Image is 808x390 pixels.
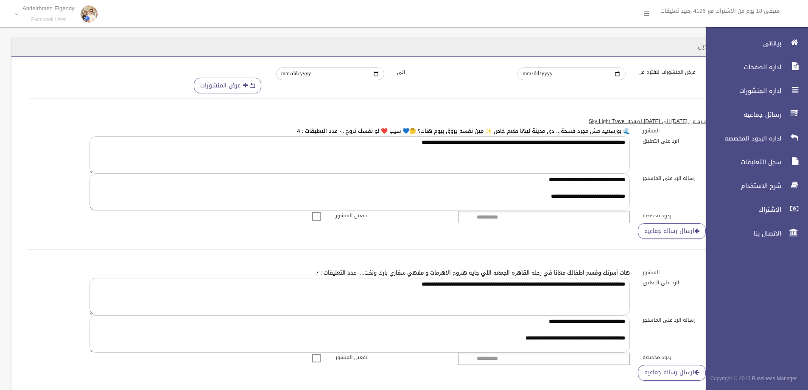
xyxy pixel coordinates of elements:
span: Copyright © 2015 [710,374,750,383]
span: الاتصال بنا [699,229,784,238]
label: الرد على التعليق [636,278,759,287]
span: الاشتراك [699,205,784,214]
label: المنشور [636,126,759,135]
label: الى [391,67,512,77]
label: عرض المنشورات للفتره من [632,67,753,77]
span: اداره الردود المخصصه [699,134,784,143]
a: اداره المنشورات [699,81,808,100]
a: شرح الاستخدام [699,177,808,195]
a: اداره الصفحات [699,58,808,76]
span: اداره الصفحات [699,63,784,71]
label: ردود مخصصه [636,353,759,362]
small: Facebook User [22,17,75,23]
a: ارسال رساله جماعيه [638,365,706,381]
label: رساله الرد على الماسنجر [636,174,759,183]
a: سجل التعليقات [699,153,808,171]
a: هات أسرتك وفسح اطفالك معانا في رحله القاهره الجمعه اللي جايه هنروح الاهرمات و ملاهي سفاري بارك ون... [316,267,630,278]
label: المنشور [636,268,759,277]
u: قائمه ب 50 منشور للفتره من [DATE] الى [DATE] لصفحه Sky Light Travel [589,117,753,126]
span: سجل التعليقات [699,158,784,166]
label: رساله الرد على الماسنجر [636,315,759,325]
label: تفعيل المنشور [329,211,452,220]
p: Abdelrhmen Elgendy [22,5,75,11]
a: ارسال رساله جماعيه [638,223,706,239]
a: بياناتى [699,34,808,53]
a: اداره الردود المخصصه [699,129,808,148]
a: الاتصال بنا [699,224,808,243]
button: عرض المنشورات [194,78,261,93]
a: رسائل جماعيه [699,105,808,124]
label: ردود مخصصه [636,211,759,220]
a: 🌊 بورسعيد مش مجرد فسحة... دى مدينة ليها طعم خاص ✨ مين نفسه يروق بيوم هناك؟ 🤔💙 سيب ❤️ لو نفسك تروح... [297,126,630,136]
span: رسائل جماعيه [699,110,784,119]
strong: Bussiness Manager [752,374,797,383]
header: اداره المنشورات / تعديل [688,38,769,55]
a: الاشتراك [699,200,808,219]
span: اداره المنشورات [699,87,784,95]
label: تفعيل المنشور [329,353,452,362]
span: شرح الاستخدام [699,182,784,190]
span: بياناتى [699,39,784,48]
label: الرد على التعليق [636,136,759,146]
